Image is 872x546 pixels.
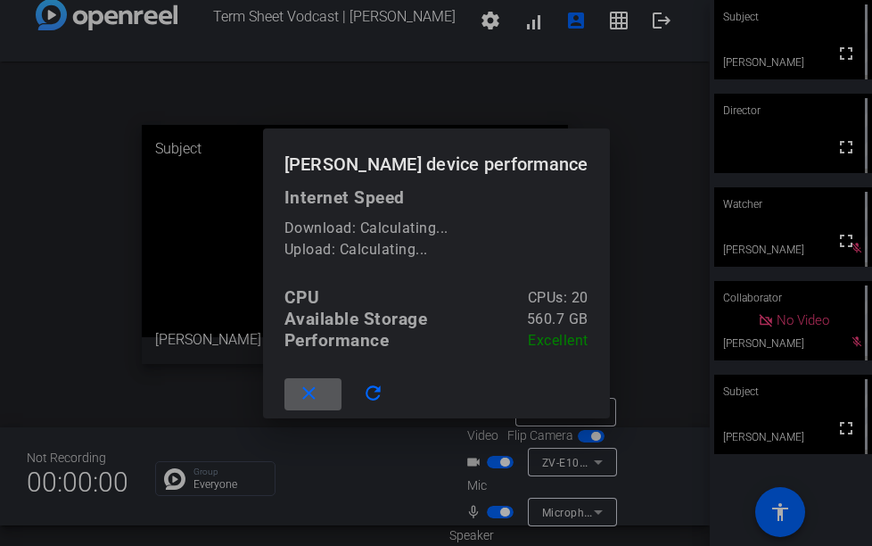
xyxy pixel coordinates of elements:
[284,187,588,209] div: Internet Speed
[284,330,390,352] div: Performance
[528,330,588,352] div: Excellent
[284,287,320,309] div: CPU
[284,239,566,261] div: Upload: Calculating...
[284,309,428,330] div: Available Storage
[263,128,610,186] h1: [PERSON_NAME] device performance
[362,383,384,405] mat-icon: refresh
[298,383,320,405] mat-icon: close
[527,309,588,330] div: 560.7 GB
[528,287,588,309] div: CPUs: 20
[284,218,566,239] div: Download: Calculating...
